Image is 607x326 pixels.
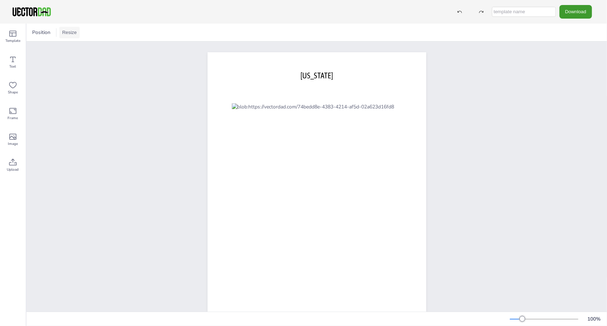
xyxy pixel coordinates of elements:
span: Upload [7,167,19,172]
span: Template [5,38,20,44]
input: template name [492,7,556,17]
span: Frame [8,115,18,121]
span: Position [31,29,52,36]
span: Image [8,141,18,147]
span: Text [10,64,16,69]
img: VectorDad-1.png [11,6,52,17]
div: 100 % [586,316,603,322]
span: Shape [8,89,18,95]
button: Download [559,5,592,18]
span: [US_STATE] [300,71,333,80]
button: Resize [59,27,80,38]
